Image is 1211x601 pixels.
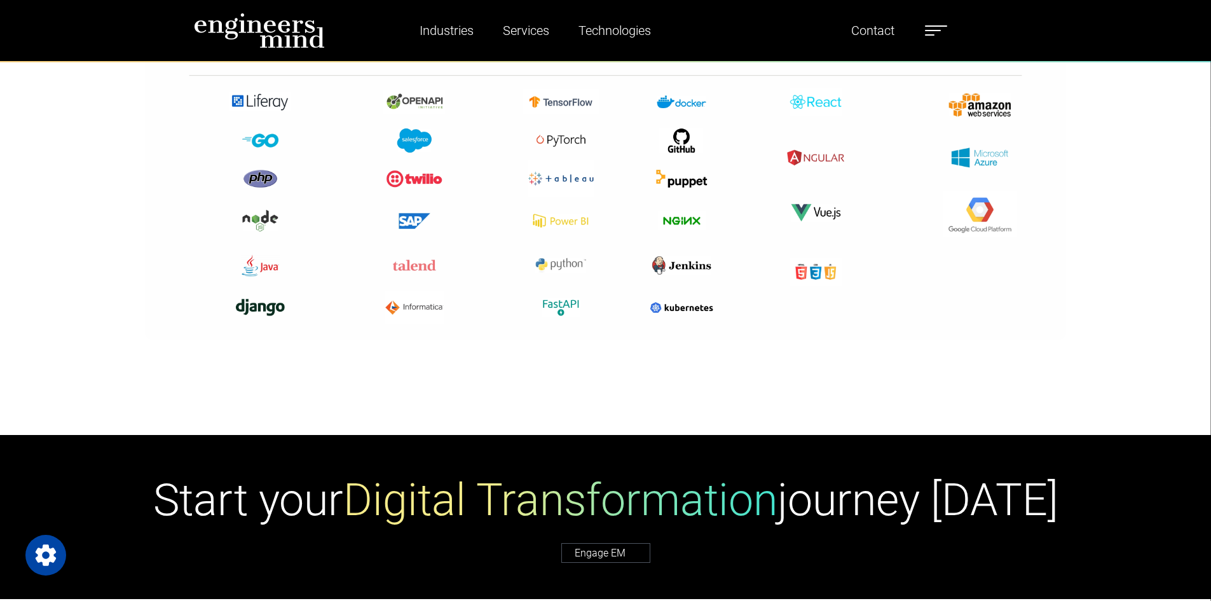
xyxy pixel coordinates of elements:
[414,16,479,45] a: Industries
[846,16,900,45] a: Contact
[498,16,554,45] a: Services
[194,13,325,48] img: logo
[153,473,1058,527] h1: Start your journey [DATE]
[561,543,650,563] a: Engage EM
[343,474,777,526] span: Digital Transformation
[573,16,656,45] a: Technologies
[145,24,1067,340] img: logos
